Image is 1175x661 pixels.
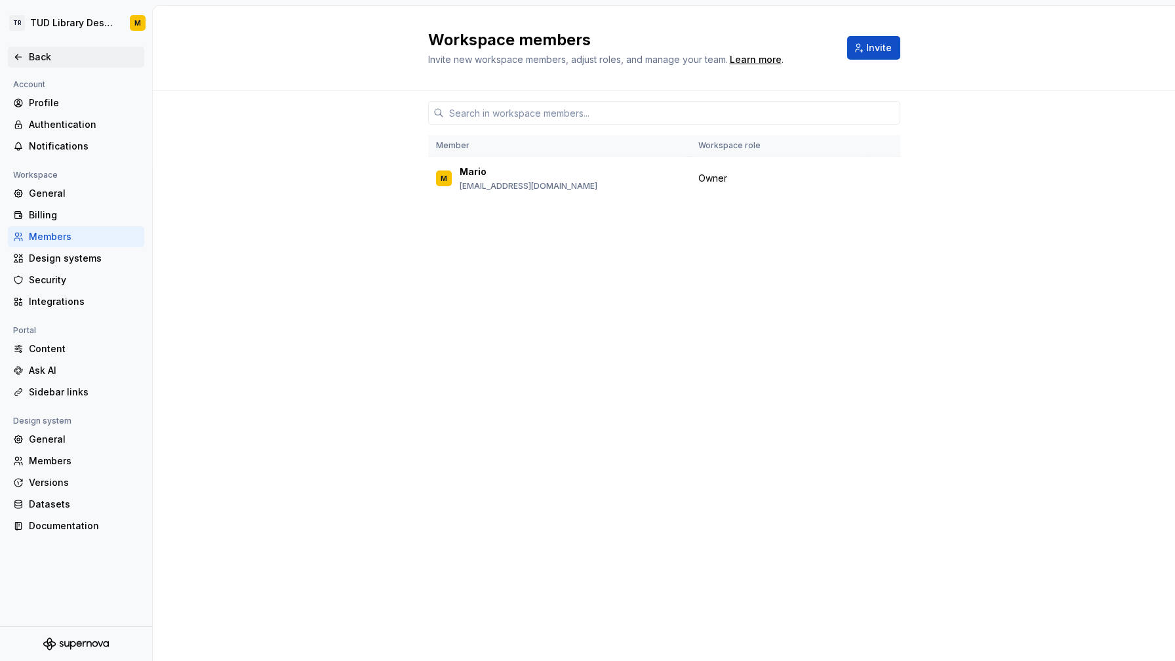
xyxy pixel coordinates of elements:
[8,92,144,113] a: Profile
[29,342,139,355] div: Content
[8,205,144,226] a: Billing
[29,498,139,511] div: Datasets
[29,252,139,265] div: Design systems
[428,54,728,65] span: Invite new workspace members, adjust roles, and manage your team.
[460,181,597,191] p: [EMAIL_ADDRESS][DOMAIN_NAME]
[444,101,900,125] input: Search in workspace members...
[3,9,149,37] button: TRTUD Library Design SystemM
[8,323,41,338] div: Portal
[441,172,447,185] div: M
[8,515,144,536] a: Documentation
[8,270,144,290] a: Security
[8,338,144,359] a: Content
[43,637,109,651] svg: Supernova Logo
[29,187,139,200] div: General
[728,55,784,65] span: .
[8,136,144,157] a: Notifications
[29,140,139,153] div: Notifications
[29,476,139,489] div: Versions
[866,41,892,54] span: Invite
[29,454,139,468] div: Members
[698,172,727,185] span: Owner
[30,16,114,30] div: TUD Library Design System
[8,472,144,493] a: Versions
[9,15,25,31] div: TR
[29,433,139,446] div: General
[8,77,50,92] div: Account
[8,291,144,312] a: Integrations
[29,519,139,532] div: Documentation
[847,36,900,60] button: Invite
[8,248,144,269] a: Design systems
[29,386,139,399] div: Sidebar links
[8,382,144,403] a: Sidebar links
[730,53,782,66] a: Learn more
[8,360,144,381] a: Ask AI
[690,135,866,157] th: Workspace role
[8,183,144,204] a: General
[29,295,139,308] div: Integrations
[460,165,487,178] p: Mario
[8,451,144,471] a: Members
[29,209,139,222] div: Billing
[8,413,77,429] div: Design system
[8,226,144,247] a: Members
[29,273,139,287] div: Security
[8,114,144,135] a: Authentication
[8,167,63,183] div: Workspace
[134,18,141,28] div: M
[29,230,139,243] div: Members
[29,50,139,64] div: Back
[8,429,144,450] a: General
[8,47,144,68] a: Back
[428,135,690,157] th: Member
[8,494,144,515] a: Datasets
[29,364,139,377] div: Ask AI
[29,118,139,131] div: Authentication
[428,30,831,50] h2: Workspace members
[29,96,139,110] div: Profile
